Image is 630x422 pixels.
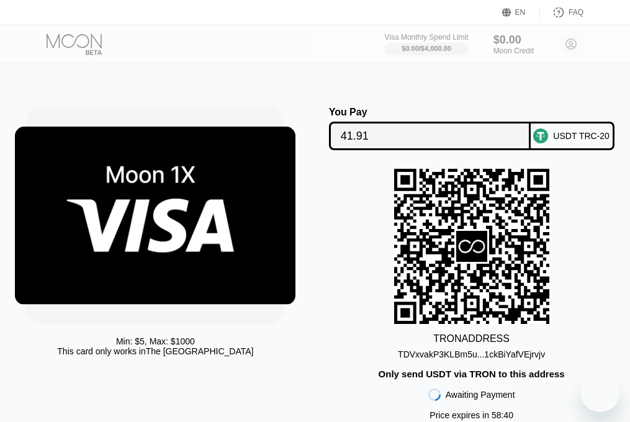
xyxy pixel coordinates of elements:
[384,33,468,55] div: Visa Monthly Spend Limit$0.00/$4,000.00
[580,372,620,412] iframe: Button to launch messaging window
[433,333,510,344] div: TRON ADDRESS
[57,346,253,356] div: This card only works in The [GEOGRAPHIC_DATA]
[492,410,513,420] span: 58 : 40
[430,410,513,420] div: Price expires in
[502,6,540,19] div: EN
[402,45,451,52] div: $0.00 / $4,000.00
[379,369,565,379] div: Only send USDT via TRON to this address
[398,344,545,359] div: TDVxvakP3KLBm5u...1ckBiYafVEjrvjv
[329,107,531,118] div: You Pay
[553,131,610,141] div: USDT TRC-20
[116,336,195,346] div: Min: $ 5 , Max: $ 1000
[384,33,468,42] div: Visa Monthly Spend Limit
[569,8,583,17] div: FAQ
[446,390,515,400] div: Awaiting Payment
[328,107,616,150] div: You PayUSDT TRC-20
[398,349,545,359] div: TDVxvakP3KLBm5u...1ckBiYafVEjrvjv
[540,6,583,19] div: FAQ
[515,8,526,17] div: EN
